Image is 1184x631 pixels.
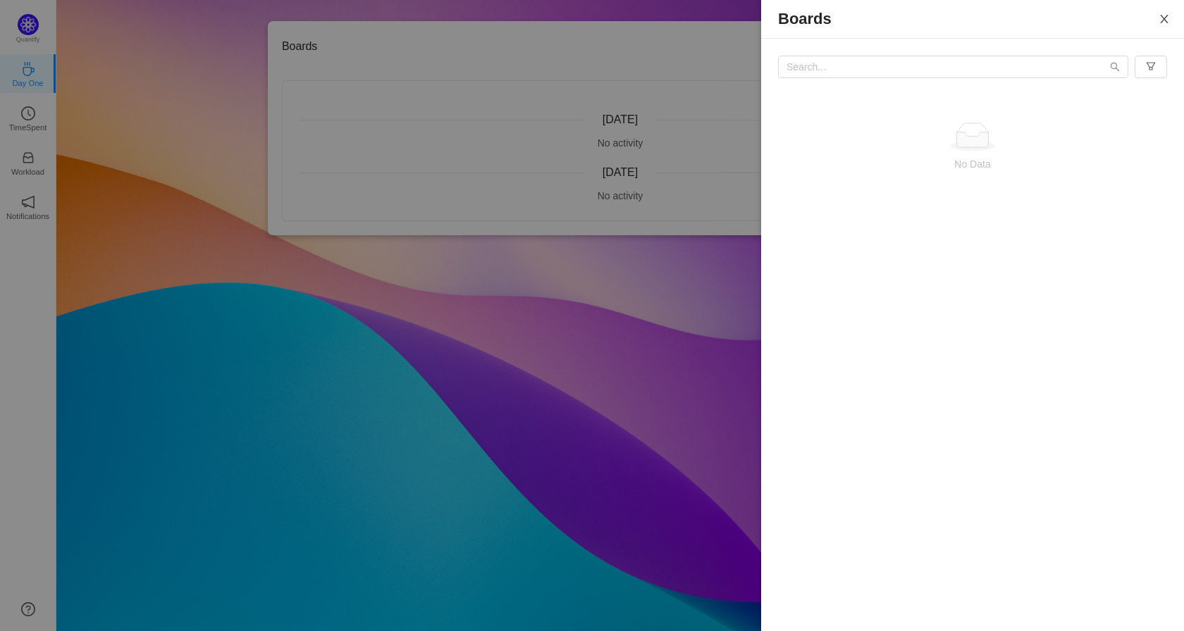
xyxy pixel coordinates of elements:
i: icon: close [1159,13,1170,25]
input: Search... [778,56,1128,78]
i: icon: search [1110,62,1120,72]
p: Boards [778,11,1167,27]
p: No Data [789,156,1156,172]
button: icon: filter [1135,56,1167,78]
